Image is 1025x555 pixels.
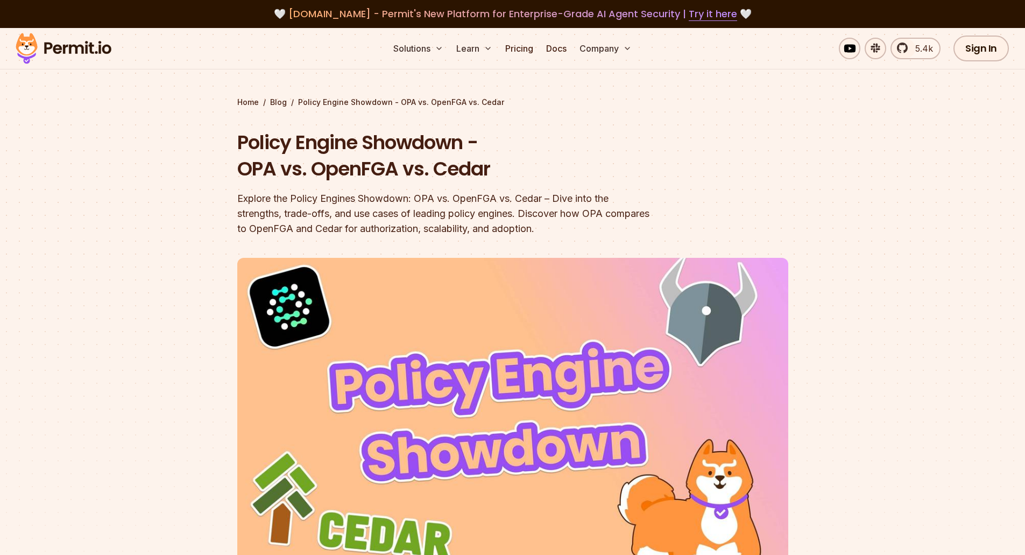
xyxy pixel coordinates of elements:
button: Solutions [389,38,448,59]
h1: Policy Engine Showdown - OPA vs. OpenFGA vs. Cedar [237,129,651,182]
span: [DOMAIN_NAME] - Permit's New Platform for Enterprise-Grade AI Agent Security | [288,7,737,20]
span: 5.4k [909,42,933,55]
div: / / [237,97,788,108]
a: Pricing [501,38,538,59]
img: Permit logo [11,30,116,67]
a: Sign In [953,36,1009,61]
a: Home [237,97,259,108]
button: Company [575,38,636,59]
a: Docs [542,38,571,59]
a: Blog [270,97,287,108]
div: 🤍 🤍 [26,6,999,22]
a: Try it here [689,7,737,21]
div: Explore the Policy Engines Showdown: OPA vs. OpenFGA vs. Cedar – Dive into the strengths, trade-o... [237,191,651,236]
a: 5.4k [890,38,941,59]
button: Learn [452,38,497,59]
